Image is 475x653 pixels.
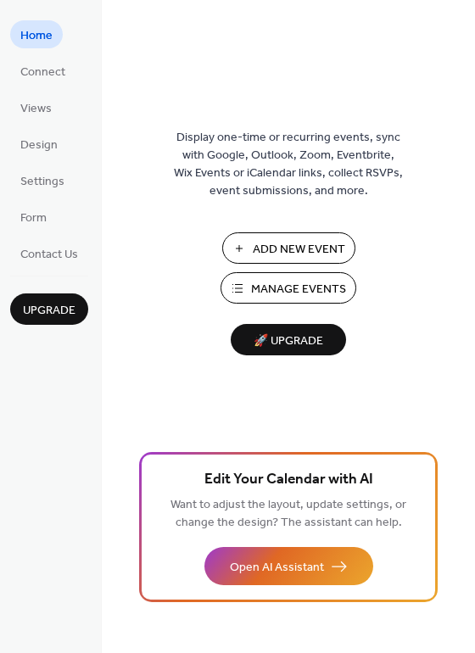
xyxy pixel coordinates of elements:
[20,64,65,81] span: Connect
[20,209,47,227] span: Form
[251,281,346,299] span: Manage Events
[241,330,336,353] span: 🚀 Upgrade
[170,494,406,534] span: Want to adjust the layout, update settings, or change the design? The assistant can help.
[10,166,75,194] a: Settings
[222,232,355,264] button: Add New Event
[10,57,75,85] a: Connect
[174,129,403,200] span: Display one-time or recurring events, sync with Google, Outlook, Zoom, Eventbrite, Wix Events or ...
[10,293,88,325] button: Upgrade
[10,93,62,121] a: Views
[20,27,53,45] span: Home
[204,547,373,585] button: Open AI Assistant
[204,468,373,492] span: Edit Your Calendar with AI
[23,302,75,320] span: Upgrade
[20,173,64,191] span: Settings
[230,559,324,577] span: Open AI Assistant
[10,130,68,158] a: Design
[10,239,88,267] a: Contact Us
[10,20,63,48] a: Home
[20,137,58,154] span: Design
[10,203,57,231] a: Form
[231,324,346,355] button: 🚀 Upgrade
[20,246,78,264] span: Contact Us
[221,272,356,304] button: Manage Events
[20,100,52,118] span: Views
[253,241,345,259] span: Add New Event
